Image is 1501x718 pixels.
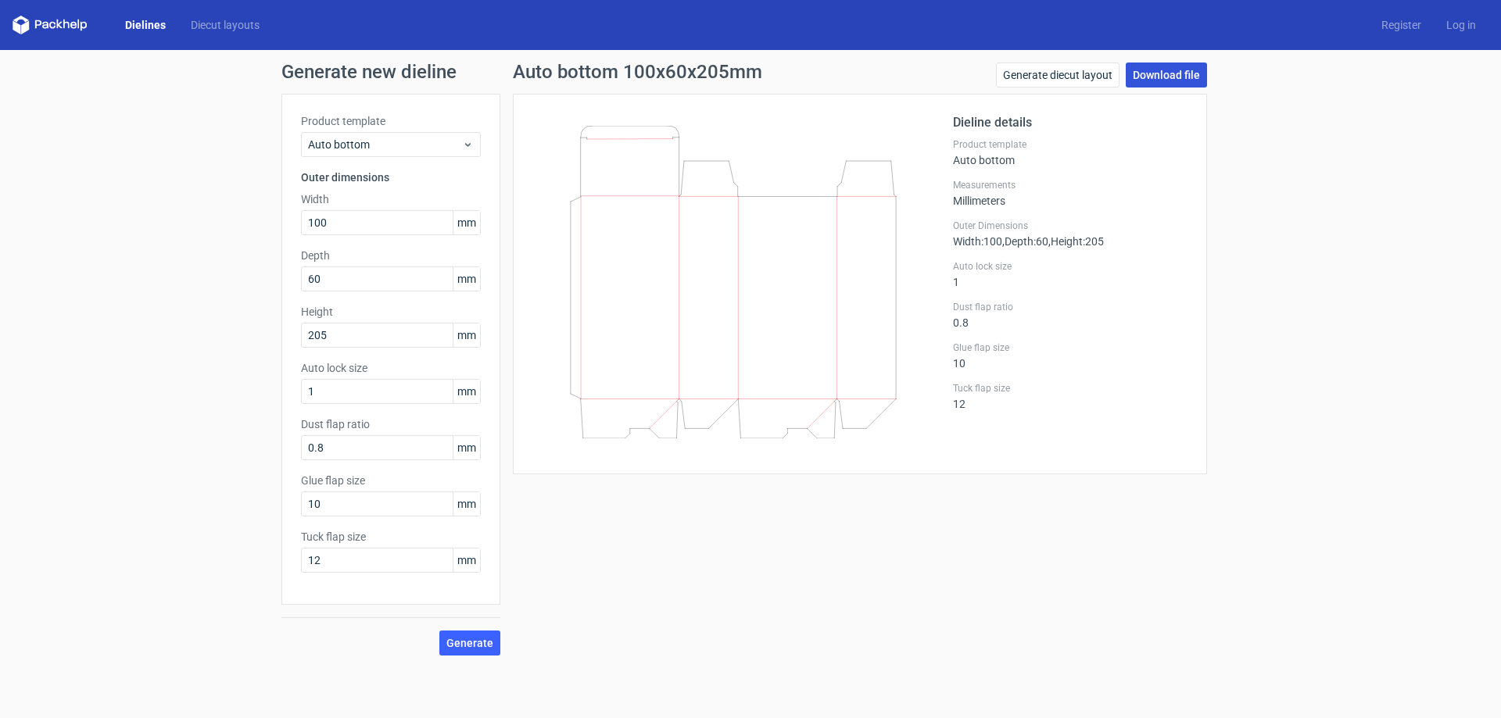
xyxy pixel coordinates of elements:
span: mm [453,548,480,572]
label: Auto lock size [301,360,481,376]
label: Auto lock size [953,260,1188,273]
label: Product template [953,138,1188,151]
h1: Generate new dieline [281,63,1220,81]
a: Generate diecut layout [996,63,1119,88]
a: Download file [1126,63,1207,88]
span: mm [453,323,480,347]
label: Product template [301,113,481,129]
span: mm [453,211,480,234]
label: Measurements [953,179,1188,191]
a: Diecut layouts [178,17,272,33]
label: Dust flap ratio [301,416,481,432]
label: Glue flap size [301,473,481,488]
a: Register [1369,17,1434,33]
a: Dielines [113,17,178,33]
span: Auto bottom [308,137,462,152]
label: Tuck flap size [301,529,481,545]
span: mm [453,267,480,291]
h3: Outer dimensions [301,170,481,185]
span: Generate [446,638,493,648]
label: Outer Dimensions [953,220,1188,232]
label: Depth [301,248,481,263]
button: Generate [439,630,500,655]
span: mm [453,436,480,459]
div: Auto bottom [953,138,1188,166]
div: 0.8 [953,301,1188,329]
span: Width : 100 [953,235,1002,248]
h2: Dieline details [953,113,1188,132]
span: , Depth : 60 [1002,235,1048,248]
label: Dust flap ratio [953,301,1188,313]
div: 12 [953,382,1188,410]
label: Glue flap size [953,341,1188,354]
label: Tuck flap size [953,382,1188,395]
div: 1 [953,260,1188,288]
h1: Auto bottom 100x60x205mm [513,63,762,81]
label: Height [301,304,481,320]
a: Log in [1434,17,1488,33]
span: mm [453,492,480,516]
span: mm [453,380,480,403]
div: 10 [953,341,1188,370]
div: Millimeters [953,179,1188,207]
span: , Height : 205 [1048,235,1104,248]
label: Width [301,191,481,207]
